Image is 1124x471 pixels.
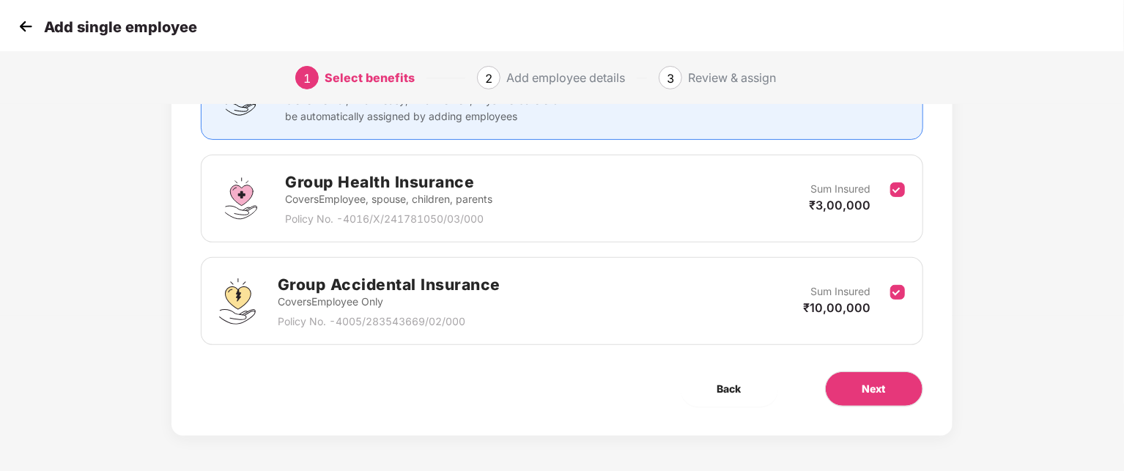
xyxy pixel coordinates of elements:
div: Review & assign [688,66,776,89]
img: svg+xml;base64,PHN2ZyB4bWxucz0iaHR0cDovL3d3dy53My5vcmcvMjAwMC9zdmciIHdpZHRoPSIzMCIgaGVpZ2h0PSIzMC... [15,15,37,37]
button: Next [825,371,923,407]
h2: Group Health Insurance [285,170,492,194]
p: Covers Employee, spouse, children, parents [285,191,492,207]
span: Back [717,381,742,397]
button: Back [681,371,778,407]
span: ₹10,00,000 [804,300,871,315]
p: Add single employee [44,18,197,36]
p: Sum Insured [811,181,871,197]
div: Select benefits [325,66,415,89]
span: Next [862,381,886,397]
p: Sum Insured [811,283,871,300]
img: svg+xml;base64,PHN2ZyB4bWxucz0iaHR0cDovL3d3dy53My5vcmcvMjAwMC9zdmciIHdpZHRoPSI0OS4zMjEiIGhlaWdodD... [219,278,255,324]
p: Clove Dental, Pharmeasy, Nua Women, Prystine Care etc will be automatically assigned by adding em... [285,92,580,125]
p: Covers Employee Only [278,294,500,310]
span: 2 [485,71,492,86]
p: Policy No. - 4005/283543669/02/000 [278,314,500,330]
p: Policy No. - 4016/X/241781050/03/000 [285,211,492,227]
span: 1 [303,71,311,86]
img: svg+xml;base64,PHN2ZyBpZD0iR3JvdXBfSGVhbHRoX0luc3VyYW5jZSIgZGF0YS1uYW1lPSJHcm91cCBIZWFsdGggSW5zdX... [219,177,263,220]
span: 3 [667,71,674,86]
span: ₹3,00,000 [810,198,871,212]
h2: Group Accidental Insurance [278,272,500,297]
div: Add employee details [506,66,625,89]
